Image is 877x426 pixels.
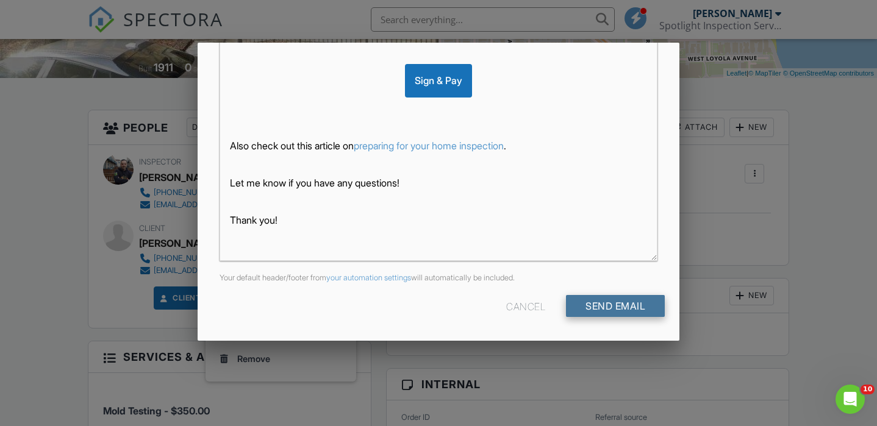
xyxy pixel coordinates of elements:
[506,295,545,317] div: Cancel
[836,385,865,414] iframe: Intercom live chat
[566,295,665,317] input: Send Email
[405,64,472,97] div: Sign & Pay
[230,213,648,227] p: Thank you!
[354,140,504,152] a: preparing for your home inspection
[861,385,875,394] span: 10
[212,273,665,283] div: Your default header/footer from will automatically be included.
[326,273,411,282] a: your automation settings
[230,176,648,190] p: Let me know if you have any questions!
[230,139,648,152] p: Also check out this article on .
[405,74,472,87] a: Sign & Pay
